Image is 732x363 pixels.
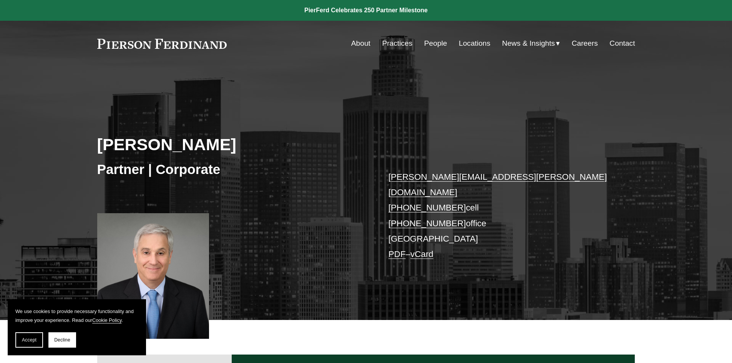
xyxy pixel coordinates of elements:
[502,37,555,50] span: News & Insights
[459,36,490,51] a: Locations
[388,219,466,228] a: [PHONE_NUMBER]
[351,36,370,51] a: About
[424,36,447,51] a: People
[54,337,70,343] span: Decline
[382,36,412,51] a: Practices
[97,134,366,154] h2: [PERSON_NAME]
[572,36,598,51] a: Careers
[388,203,466,212] a: [PHONE_NUMBER]
[388,249,406,259] a: PDF
[8,299,146,355] section: Cookie banner
[15,332,43,348] button: Accept
[48,332,76,348] button: Decline
[502,36,560,51] a: folder dropdown
[609,36,635,51] a: Contact
[388,169,612,262] p: cell office [GEOGRAPHIC_DATA] –
[22,337,37,343] span: Accept
[92,317,122,323] a: Cookie Policy
[97,161,366,178] h3: Partner | Corporate
[388,172,607,197] a: [PERSON_NAME][EMAIL_ADDRESS][PERSON_NAME][DOMAIN_NAME]
[410,249,433,259] a: vCard
[15,307,138,325] p: We use cookies to provide necessary functionality and improve your experience. Read our .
